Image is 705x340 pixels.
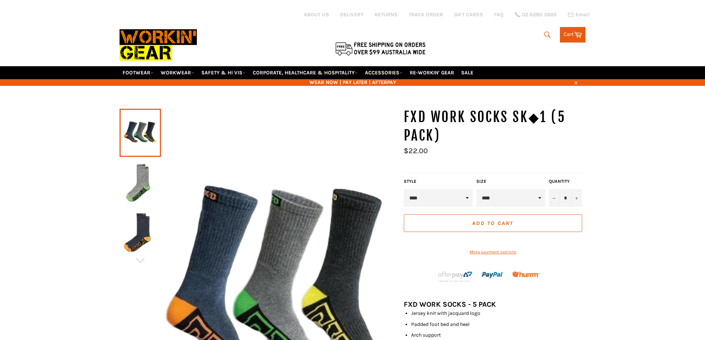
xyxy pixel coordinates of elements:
a: GIFT CARDS [454,11,483,18]
a: SALE [458,66,476,79]
span: 02 6280 5885 [522,12,557,17]
li: Jersey knit with jacquard logo [411,310,586,317]
a: TRACK ORDER [409,11,443,18]
span: Add to Cart [472,220,513,226]
button: Add to Cart [404,214,582,232]
a: Email [568,12,590,18]
a: 02 6280 5885 [515,12,557,17]
a: FAQ [494,11,504,18]
span: WEAR NOW | PAY LATER | AFTERPAY [120,79,586,86]
a: SAFETY & HI VIS [198,66,249,79]
a: CORPORATE, HEALTHCARE & HOSPITALITY [250,66,361,79]
img: paypal.png [482,264,504,286]
span: $22.00 [404,147,428,155]
a: RETURNS [375,11,397,18]
li: Padded foot bed and heel [411,321,586,328]
a: ACCESSORIES [362,66,406,79]
img: Afterpay-Logo-on-dark-bg_large.png [437,270,473,283]
a: WORKWEAR [158,66,197,79]
img: Humm_core_logo_RGB-01_300x60px_small_195d8312-4386-4de7-b182-0ef9b6303a37.png [512,272,540,277]
img: Flat $9.95 shipping Australia wide [334,41,427,56]
label: Quantity [549,178,582,185]
img: FXD WORK SOCKS SK◆1 (5 Pack) - Workin' Gear [123,212,157,252]
a: Cart [560,27,585,43]
a: DELIVERY [340,11,363,18]
label: Size [476,178,545,185]
h1: FXD WORK SOCKS SK◆1 (5 Pack) [404,108,586,145]
a: FOOTWEAR [120,66,157,79]
strong: FXD WORK SOCKS - 5 PACK [404,300,496,309]
li: Arch support [411,331,586,339]
a: ABOUT US [304,11,329,18]
button: Increase item quantity by one [571,189,582,207]
button: Reduce item quantity by one [549,189,560,207]
img: FXD WORK SOCKS SK◆1 (5 Pack) - Workin' Gear [123,162,157,203]
img: Workin Gear leaders in Workwear, Safety Boots, PPE, Uniforms. Australia's No.1 in Workwear [120,24,197,66]
a: RE-WORKIN' GEAR [407,66,457,79]
span: Email [575,12,590,17]
label: Style [404,178,473,185]
a: More payment options [404,249,582,255]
